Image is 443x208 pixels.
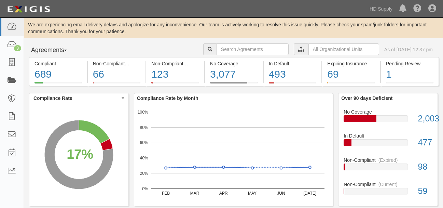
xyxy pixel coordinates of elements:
[24,21,443,35] div: We are experiencing email delivery delays and apologize for any inconvenience. Our team is active...
[205,82,263,87] a: No Coverage3,077
[219,191,228,196] text: APR
[134,103,333,206] svg: A chart.
[93,67,141,82] div: 66
[277,191,285,196] text: JUN
[29,43,80,57] button: Agreements
[413,136,438,149] div: 477
[384,46,433,53] div: As of [DATE] 12:37 pm
[303,191,316,196] text: [DATE]
[327,67,375,82] div: 69
[151,67,199,82] div: 123
[138,109,148,114] text: 100%
[344,132,432,157] a: In Default477
[338,108,438,115] div: No Coverage
[190,191,199,196] text: MAR
[344,108,432,133] a: No Coverage2,003
[146,82,204,87] a: Non-Compliant(Expired)123
[327,60,375,67] div: Expiring Insurance
[29,103,128,206] svg: A chart.
[29,93,128,103] button: Compliance Rate
[67,145,93,164] div: 17%
[217,43,289,55] input: Search Agreements
[413,185,438,197] div: 59
[162,191,170,196] text: FEB
[366,2,396,16] a: HD Supply
[378,181,398,188] div: (Current)
[344,157,432,181] a: Non-Compliant(Expired)98
[151,60,199,67] div: Non-Compliant (Expired)
[269,60,317,67] div: In Default
[413,5,421,13] i: Help Center - Complianz
[88,82,146,87] a: Non-Compliant(Current)66
[344,181,432,200] a: Non-Compliant(Current)59
[5,3,52,15] img: logo-5460c22ac91f19d4615b14bd174203de0afe785f0fc80cf4dbbc73dc1793850b.png
[248,191,257,196] text: MAY
[386,67,433,82] div: 1
[269,67,317,82] div: 493
[341,95,392,101] b: Over 90 days Deficient
[386,60,433,67] div: Pending Review
[210,67,258,82] div: 3,077
[322,82,380,87] a: Expiring Insurance69
[378,157,398,164] div: (Expired)
[186,60,206,67] div: (Expired)
[308,43,379,55] input: All Organizational Units
[93,60,141,67] div: Non-Compliant (Current)
[127,60,147,67] div: (Current)
[381,82,439,87] a: Pending Review1
[140,156,148,160] text: 40%
[413,113,438,125] div: 2,003
[34,60,82,67] div: Compliant
[140,140,148,145] text: 60%
[34,67,82,82] div: 689
[142,186,148,191] text: 0%
[33,95,120,102] span: Compliance Rate
[338,132,438,139] div: In Default
[210,60,258,67] div: No Coverage
[140,125,148,130] text: 80%
[338,157,438,164] div: Non-Compliant
[29,82,87,87] a: Compliant689
[140,171,148,176] text: 20%
[14,45,21,51] div: 3
[413,161,438,173] div: 98
[338,181,438,188] div: Non-Compliant
[137,95,198,101] b: Compliance Rate by Month
[264,82,322,87] a: In Default493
